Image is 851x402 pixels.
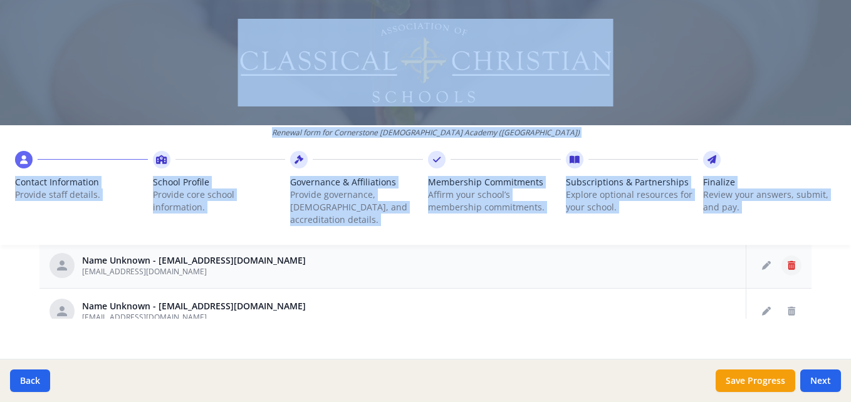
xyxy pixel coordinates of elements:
p: Affirm your school’s membership commitments. [428,188,561,214]
div: Name Unknown - [EMAIL_ADDRESS][DOMAIN_NAME] [82,300,306,312]
button: Edit staff [756,301,776,321]
span: Finalize [703,176,836,188]
button: Delete staff [781,255,801,276]
div: Name Unknown - [EMAIL_ADDRESS][DOMAIN_NAME] [82,254,306,267]
span: Governance & Affiliations [290,176,423,188]
span: [EMAIL_ADDRESS][DOMAIN_NAME] [82,266,207,277]
p: Provide core school information. [153,188,286,214]
button: Back [10,369,50,392]
button: Edit staff [756,255,776,276]
span: Contact Information [15,176,148,188]
img: Logo [238,19,613,106]
p: Review your answers, submit, and pay. [703,188,836,214]
span: Subscriptions & Partnerships [566,176,699,188]
span: Membership Commitments [428,176,561,188]
p: Provide governance, [DEMOGRAPHIC_DATA], and accreditation details. [290,188,423,226]
button: Next [800,369,841,392]
p: Provide staff details. [15,188,148,201]
button: Delete staff [781,301,801,321]
span: [EMAIL_ADDRESS][DOMAIN_NAME] [82,312,207,322]
p: Explore optional resources for your school. [566,188,699,214]
span: School Profile [153,176,286,188]
button: Save Progress [716,369,795,392]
